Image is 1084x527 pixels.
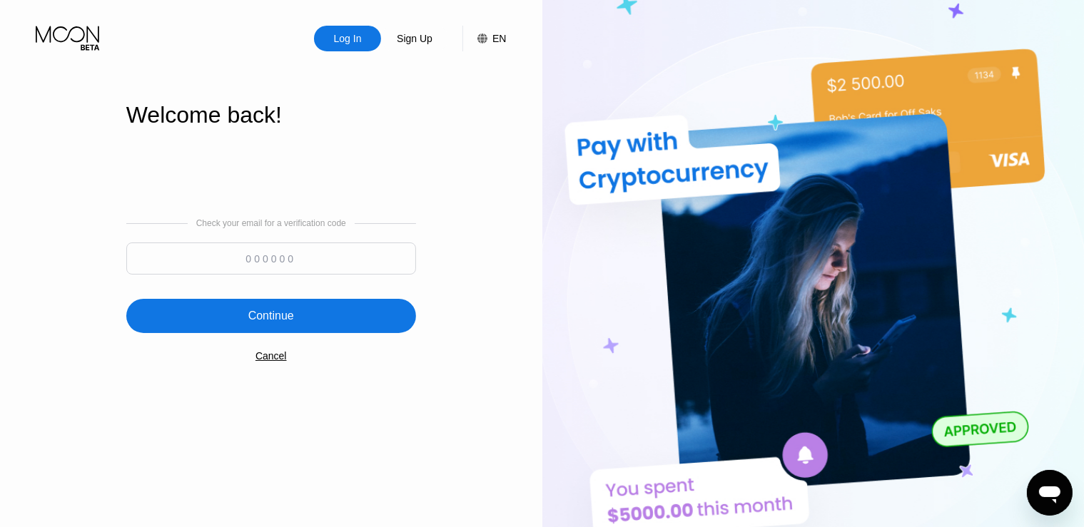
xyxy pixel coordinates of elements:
div: Sign Up [381,26,448,51]
input: 000000 [126,242,416,275]
div: Check your email for a verification code [196,218,346,228]
div: Cancel [255,350,287,362]
div: Continue [126,299,416,333]
div: Continue [248,309,294,323]
iframe: Кнопка запуска окна обмена сообщениями [1027,470,1073,516]
div: Sign Up [395,31,434,46]
div: Log In [333,31,363,46]
div: EN [462,26,506,51]
div: Log In [314,26,381,51]
div: Welcome back! [126,102,416,128]
div: EN [492,33,506,44]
